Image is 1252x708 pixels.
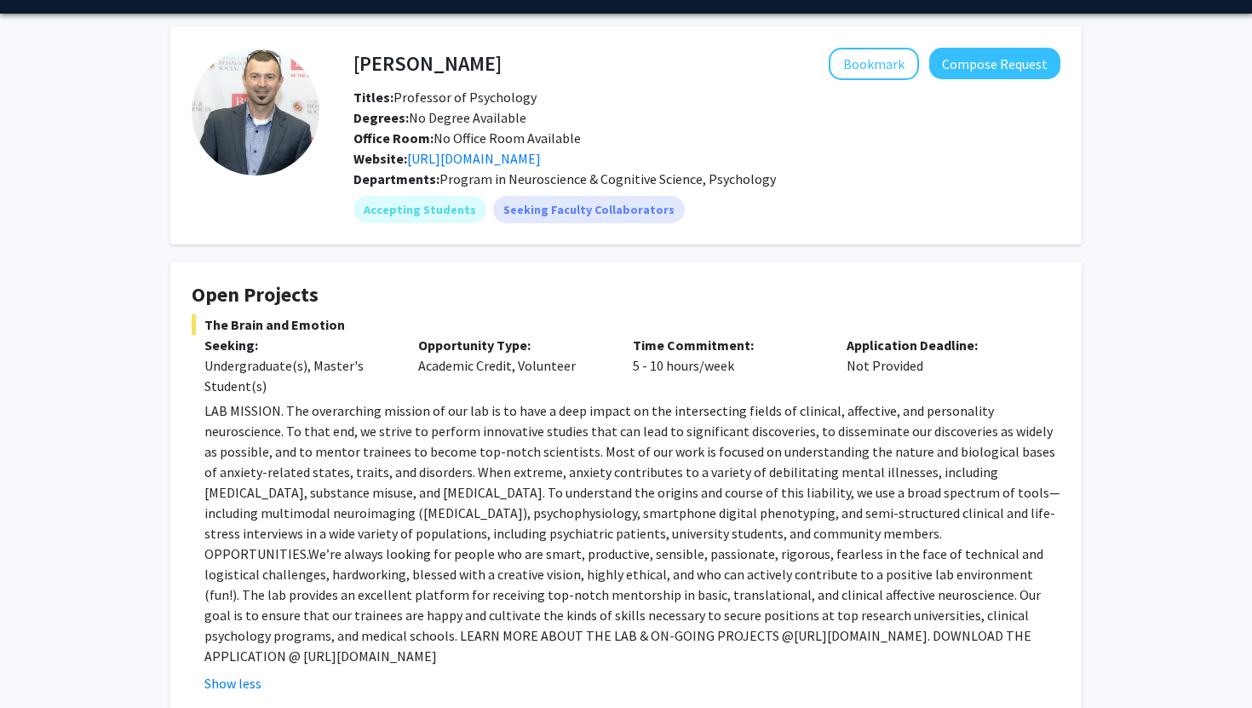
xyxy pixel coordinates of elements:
[493,196,685,223] mat-chip: Seeking Faculty Collaborators
[353,130,581,147] span: No Office Room Available
[633,335,821,355] p: Time Commitment:
[847,335,1035,355] p: Application Deadline:
[439,170,776,187] span: Program in Neuroscience & Cognitive Science, Psychology
[353,196,486,223] mat-chip: Accepting Students
[353,48,502,79] h4: [PERSON_NAME]
[353,89,393,106] b: Titles:
[204,545,1043,644] span: We’re always looking for people who are smart, productive, sensible, passionate, rigorous, fearle...
[418,335,606,355] p: Opportunity Type:
[204,673,261,694] button: Show less
[353,130,434,147] b: Office Room:
[353,170,439,187] b: Departments:
[353,150,407,167] b: Website:
[204,355,393,396] div: Undergraduate(s), Master's Student(s)
[929,48,1060,79] button: Compose Request to Alexander Shackman
[620,335,834,396] div: 5 - 10 hours/week
[353,109,409,126] b: Degrees:
[13,631,72,695] iframe: Chat
[192,48,319,176] img: Profile Picture
[204,335,393,355] p: Seeking:
[834,335,1048,396] div: Not Provided
[204,400,1060,666] p: LAB MISSION. The overarching mission of our lab is to have a deep impact on the intersecting fiel...
[192,314,1060,335] span: The Brain and Emotion
[405,335,619,396] div: Academic Credit, Volunteer
[353,109,526,126] span: No Degree Available
[829,48,919,80] button: Add Alexander Shackman to Bookmarks
[192,283,1060,308] h4: Open Projects
[407,150,541,167] a: Opens in a new tab
[353,89,537,106] span: Professor of Psychology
